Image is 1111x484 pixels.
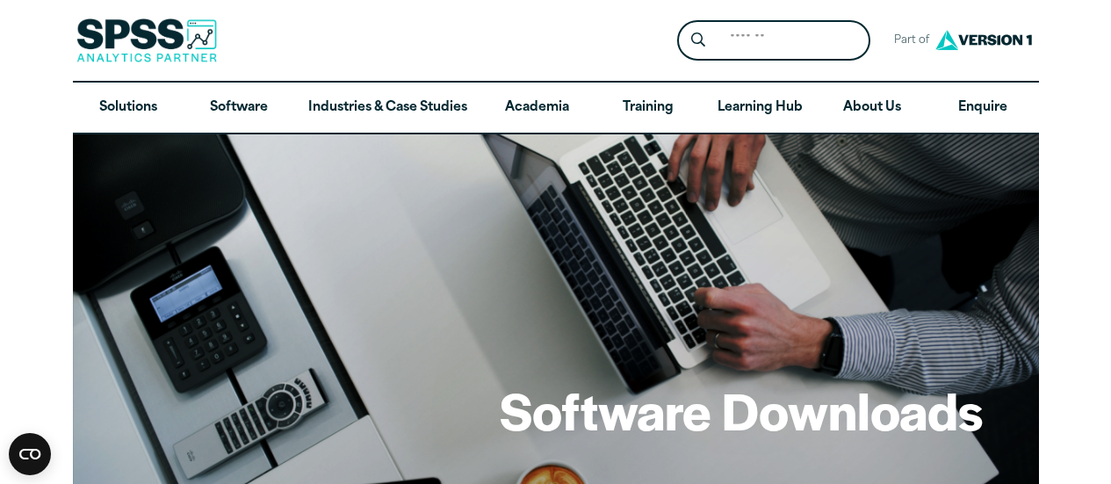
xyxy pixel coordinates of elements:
h1: Software Downloads [500,376,983,444]
button: Open CMP widget [9,433,51,475]
a: Learning Hub [703,83,817,134]
svg: Search magnifying glass icon [691,33,705,47]
a: Academia [481,83,592,134]
span: Part of [884,28,931,54]
a: Industries & Case Studies [294,83,481,134]
a: Software [184,83,294,134]
a: Solutions [73,83,184,134]
a: Enquire [927,83,1038,134]
a: About Us [817,83,927,134]
img: SPSS Analytics Partner [76,18,217,62]
a: Training [592,83,703,134]
img: Version1 Logo [931,24,1036,56]
form: Site Header Search Form [677,20,870,61]
nav: Desktop version of site main menu [73,83,1039,134]
button: Search magnifying glass icon [682,25,714,57]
